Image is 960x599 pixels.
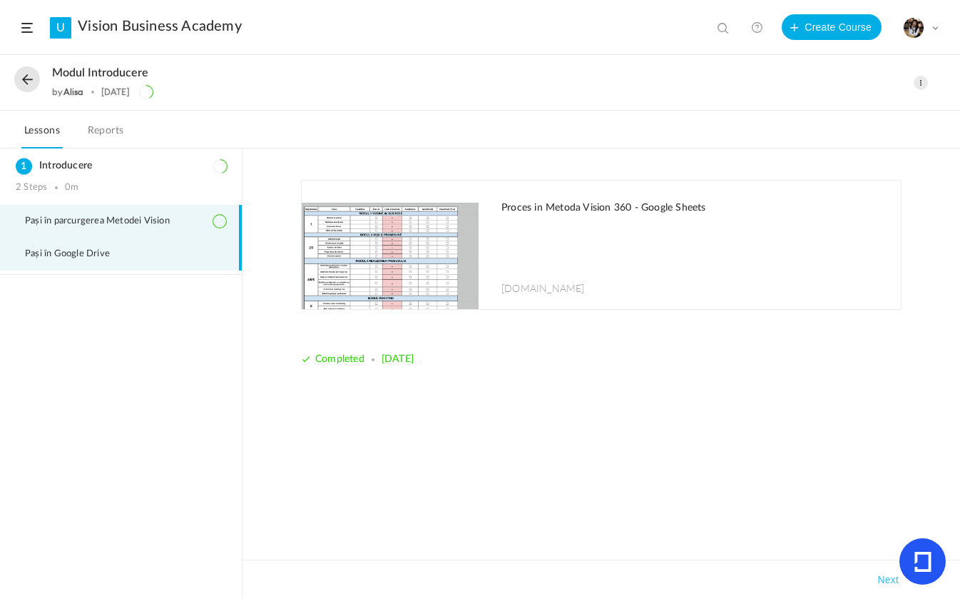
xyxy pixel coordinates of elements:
div: by [52,87,83,97]
a: Alisa [63,86,84,97]
img: AHkbwyIBS0tIrdiBzAUiEOsQ2O3_D1Q5jOjokGXML_J-4jdlo94pd1tas4XzBfzmPUQf9Sbt0Zn8zc6DOC1xaw7l8fS1MfNw4... [302,181,479,309]
span: Completed [315,354,364,364]
a: Proces in Metoda Vision 360 - Google Sheets [DOMAIN_NAME] [302,181,901,309]
img: tempimagehs7pti.png [904,18,924,38]
a: Lessons [21,121,63,149]
div: [DATE] [101,87,130,97]
h3: Introducere [16,160,226,172]
button: Create Course [782,14,882,40]
div: 0m [65,182,78,193]
a: Reports [85,121,127,149]
span: [DATE] [382,354,414,364]
h1: Proces in Metoda Vision 360 - Google Sheets [501,202,887,214]
button: Next [874,571,902,588]
a: Vision Business Academy [78,18,242,35]
span: [DOMAIN_NAME] [501,281,585,295]
div: 2 Steps [16,182,47,193]
span: Modul Introducere [52,66,148,80]
a: U [50,17,71,39]
span: Pași în Google Drive [25,248,128,260]
span: Pași în parcurgerea Metodei Vision [25,216,188,227]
